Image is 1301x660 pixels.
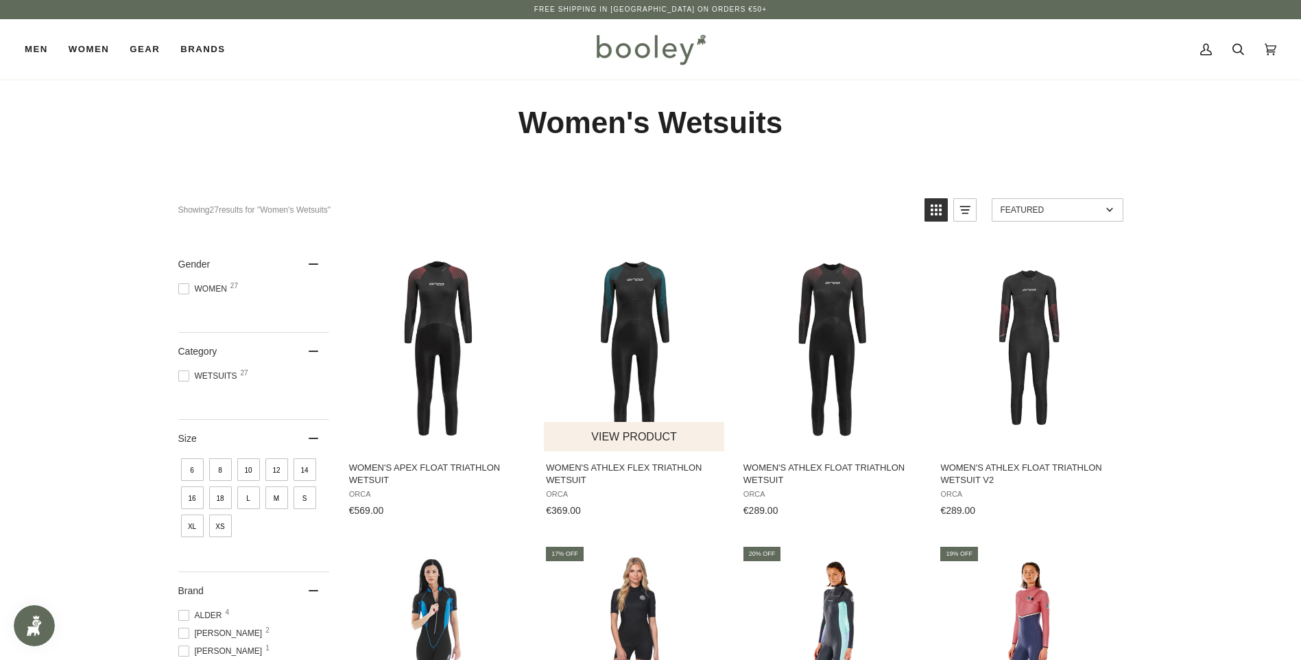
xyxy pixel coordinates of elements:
a: Women's Athlex Flex Triathlon Wetsuit [544,246,726,521]
span: Size: M [265,486,288,509]
span: Size: 16 [181,486,204,509]
span: Brands [180,43,225,56]
span: Featured [1001,205,1101,215]
div: 17% off [546,547,584,561]
a: Sort options [992,198,1123,222]
span: Women [178,283,231,295]
img: Orca Women's Athlex Float Triathlon Wetsuit V2 Black / Red - Booley Galway [938,257,1120,439]
div: Showing results for "Women's Wetsuits" [178,198,914,222]
span: Size: 18 [209,486,232,509]
span: Gear [130,43,160,56]
span: 2 [265,627,270,634]
span: Size: XS [209,515,232,537]
span: Orca [349,490,527,499]
span: Size: 12 [265,458,288,481]
div: 19% off [940,547,978,561]
span: Size [178,433,197,444]
span: Men [25,43,48,56]
a: Women [58,19,119,80]
span: Orca [743,490,921,499]
img: Booley [590,30,711,69]
p: Free Shipping in [GEOGRAPHIC_DATA] on Orders €50+ [534,4,767,15]
span: Gender [178,259,211,270]
span: 27 [230,283,238,290]
a: Men [25,19,58,80]
b: 27 [210,205,219,215]
span: Size: 6 [181,458,204,481]
div: 20% off [743,547,781,561]
a: Women's Athlex Float Triathlon Wetsuit [741,246,923,521]
span: €569.00 [349,505,384,516]
span: Alder [178,609,226,622]
span: Orca [940,490,1118,499]
img: Orca Women's Athlex Float Triathlon Wetsuit Red Buoyancy - Booley Galway [741,257,923,439]
h1: Women's Wetsuits [178,104,1123,142]
span: [PERSON_NAME] [178,627,267,639]
iframe: Button to open loyalty program pop-up [14,605,55,646]
span: [PERSON_NAME] [178,645,267,657]
span: €369.00 [546,505,581,516]
a: View list mode [953,198,977,222]
span: Brand [178,585,204,596]
span: Women's Athlex Float Triathlon Wetsuit [743,462,921,486]
span: Size: 14 [294,458,316,481]
a: View grid mode [924,198,948,222]
span: Women's Apex Float Triathlon Wetsuit [349,462,527,486]
button: View product [544,422,724,451]
span: €289.00 [743,505,778,516]
span: Women [69,43,109,56]
span: 27 [241,370,248,377]
span: Orca [546,490,724,499]
span: Size: XL [181,515,204,537]
a: Brands [170,19,235,80]
span: 1 [265,645,270,652]
span: Size: S [294,486,316,509]
a: Gear [119,19,170,80]
img: Orca Women's Athlex Flex Triathlon Wetsuit Blue Flex - Booley Galway [544,257,726,439]
span: Women's Athlex Float Triathlon Wetsuit V2 [940,462,1118,486]
span: Size: 10 [237,458,260,481]
span: Women's Athlex Flex Triathlon Wetsuit [546,462,724,486]
span: Size: 8 [209,458,232,481]
span: €289.00 [940,505,975,516]
span: 4 [226,609,230,616]
a: Women's Apex Float Triathlon Wetsuit [347,246,529,521]
span: Wetsuits [178,370,241,382]
span: Size: L [237,486,260,509]
span: Category [178,346,217,357]
a: Women's Athlex Float Triathlon Wetsuit V2 [938,246,1120,521]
